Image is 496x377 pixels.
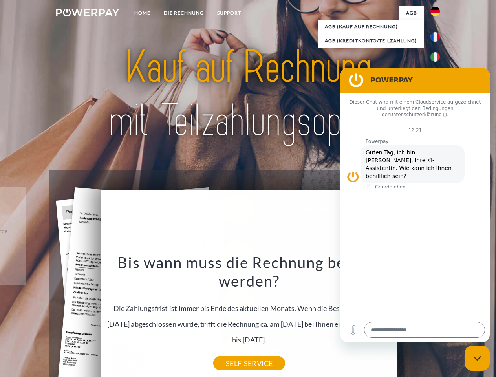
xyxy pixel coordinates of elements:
div: Die Zahlungsfrist ist immer bis Ende des aktuellen Monats. Wenn die Bestellung z.B. am [DATE] abg... [106,253,393,363]
img: title-powerpay_de.svg [75,38,421,150]
a: agb [399,6,424,20]
a: AGB (Kauf auf Rechnung) [318,20,424,34]
iframe: Schaltfläche zum Öffnen des Messaging-Fensters; Konversation läuft [465,346,490,371]
img: it [430,52,440,62]
a: AGB (Kreditkonto/Teilzahlung) [318,34,424,48]
img: fr [430,32,440,42]
a: SELF-SERVICE [213,356,285,370]
h3: Bis wann muss die Rechnung bezahlt werden? [106,253,393,291]
img: logo-powerpay-white.svg [56,9,119,16]
iframe: Messaging-Fenster [340,68,490,342]
img: de [430,7,440,16]
a: Home [128,6,157,20]
a: SUPPORT [210,6,248,20]
a: DIE RECHNUNG [157,6,210,20]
